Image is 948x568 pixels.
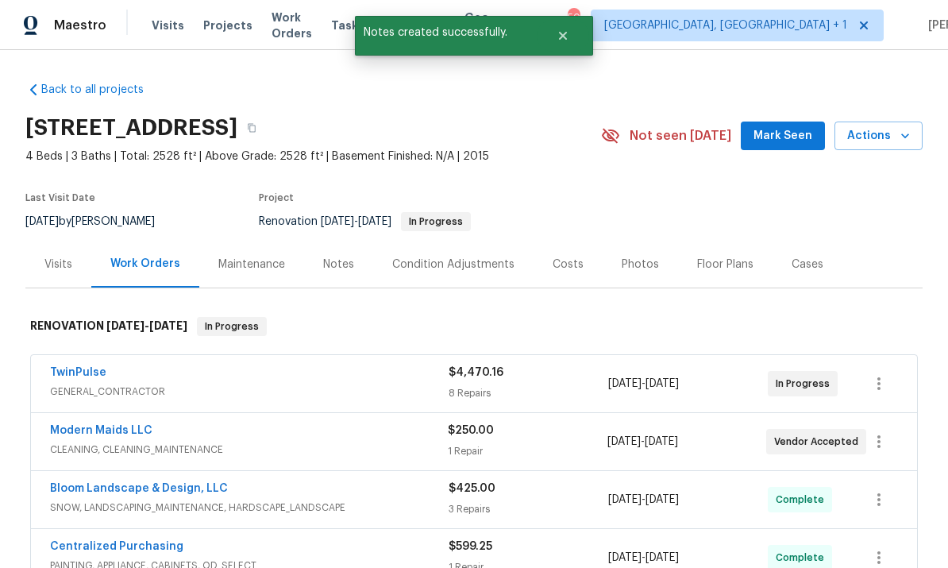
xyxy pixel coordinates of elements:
span: - [321,216,391,227]
a: Centralized Purchasing [50,541,183,552]
span: In Progress [776,376,836,392]
span: Tasks [331,20,364,31]
div: 1 Repair [448,443,607,459]
div: Photos [622,257,659,272]
span: [DATE] [608,494,642,505]
div: RENOVATION [DATE]-[DATE]In Progress [25,301,923,352]
div: Visits [44,257,72,272]
span: [DATE] [645,552,679,563]
span: [DATE] [607,436,641,447]
span: [DATE] [358,216,391,227]
span: [DATE] [608,378,642,389]
span: - [106,320,187,331]
span: Renovation [259,216,471,227]
a: Modern Maids LLC [50,425,152,436]
div: by [PERSON_NAME] [25,212,174,231]
div: Maintenance [218,257,285,272]
span: SNOW, LANDSCAPING_MAINTENANCE, HARDSCAPE_LANDSCAPE [50,500,449,516]
span: Maestro [54,17,106,33]
div: Costs [553,257,584,272]
span: Complete [776,492,830,508]
span: [DATE] [25,216,59,227]
span: $250.00 [448,425,494,436]
span: $599.25 [449,541,492,552]
span: GENERAL_CONTRACTOR [50,384,449,400]
span: Projects [203,17,252,33]
h2: [STREET_ADDRESS] [25,120,237,136]
span: [DATE] [321,216,354,227]
span: Geo Assignments [464,10,541,41]
button: Mark Seen [741,122,825,151]
span: [GEOGRAPHIC_DATA], [GEOGRAPHIC_DATA] + 1 [604,17,847,33]
span: Actions [847,126,910,146]
span: Not seen [DATE] [630,128,731,144]
span: - [608,492,679,508]
span: Last Visit Date [25,193,95,203]
span: Work Orders [272,10,312,41]
a: Back to all projects [25,82,178,98]
div: 3 Repairs [449,501,608,517]
span: In Progress [198,319,265,334]
span: $425.00 [449,483,495,494]
span: In Progress [403,217,469,226]
span: Notes created successfully. [355,16,537,49]
button: Copy Address [237,114,266,142]
span: Visits [152,17,184,33]
a: Bloom Landscape & Design, LLC [50,483,228,494]
h6: RENOVATION [30,317,187,336]
span: Project [259,193,294,203]
span: Vendor Accepted [774,434,865,450]
span: [DATE] [645,494,679,505]
a: TwinPulse [50,367,106,378]
span: CLEANING, CLEANING_MAINTENANCE [50,442,448,458]
span: - [607,434,678,450]
div: Condition Adjustments [392,257,514,272]
span: [DATE] [106,320,145,331]
span: $4,470.16 [449,367,503,378]
span: Complete [776,550,830,566]
div: Work Orders [110,256,180,272]
span: [DATE] [645,436,678,447]
span: 4 Beds | 3 Baths | Total: 2528 ft² | Above Grade: 2528 ft² | Basement Finished: N/A | 2015 [25,149,601,164]
span: [DATE] [149,320,187,331]
div: Notes [323,257,354,272]
div: 8 Repairs [449,385,608,401]
span: [DATE] [608,552,642,563]
span: - [608,550,679,566]
div: Cases [792,257,823,272]
button: Actions [834,122,923,151]
div: 50 [568,10,579,25]
span: Mark Seen [753,126,812,146]
div: Floor Plans [697,257,753,272]
span: [DATE] [645,378,679,389]
button: Close [537,20,589,52]
span: - [608,376,679,392]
